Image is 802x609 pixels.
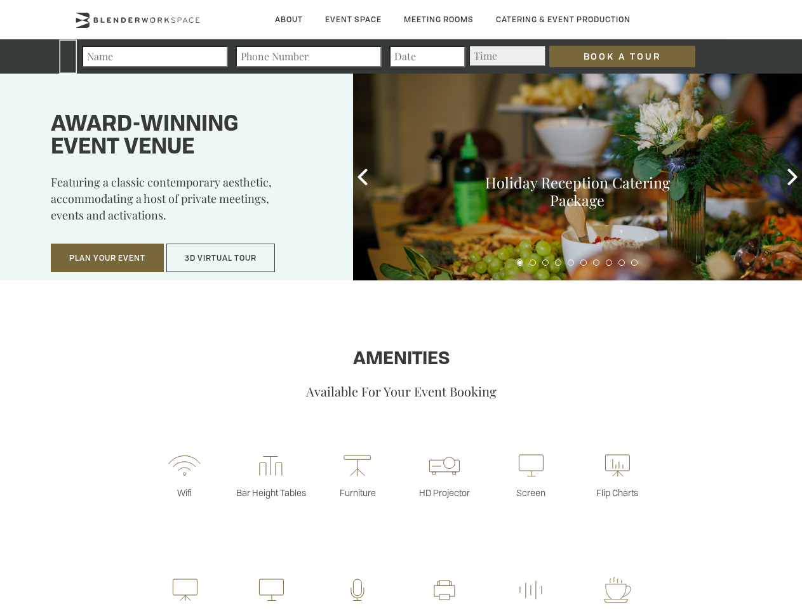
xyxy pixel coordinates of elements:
p: Wifi [141,487,227,499]
input: Date [389,46,465,67]
p: Flip Charts [574,487,660,499]
input: Name [82,46,228,67]
p: Screen [488,487,574,499]
h1: Award-winning event venue [51,114,321,159]
h1: Amenities [40,350,762,370]
p: Furniture [314,487,401,499]
p: HD Projector [401,487,488,499]
p: Featuring a classic contemporary aesthetic, accommodating a host of private meetings, events and ... [51,174,321,232]
button: Plan Your Event [51,244,164,273]
a: Holiday Reception Catering Package [485,173,670,210]
input: Book a Tour [549,46,695,67]
p: Available For Your Event Booking [40,383,762,400]
button: 3D Virtual Tour [166,244,275,273]
p: Bar Height Tables [228,487,314,499]
input: Phone Number [236,46,382,67]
